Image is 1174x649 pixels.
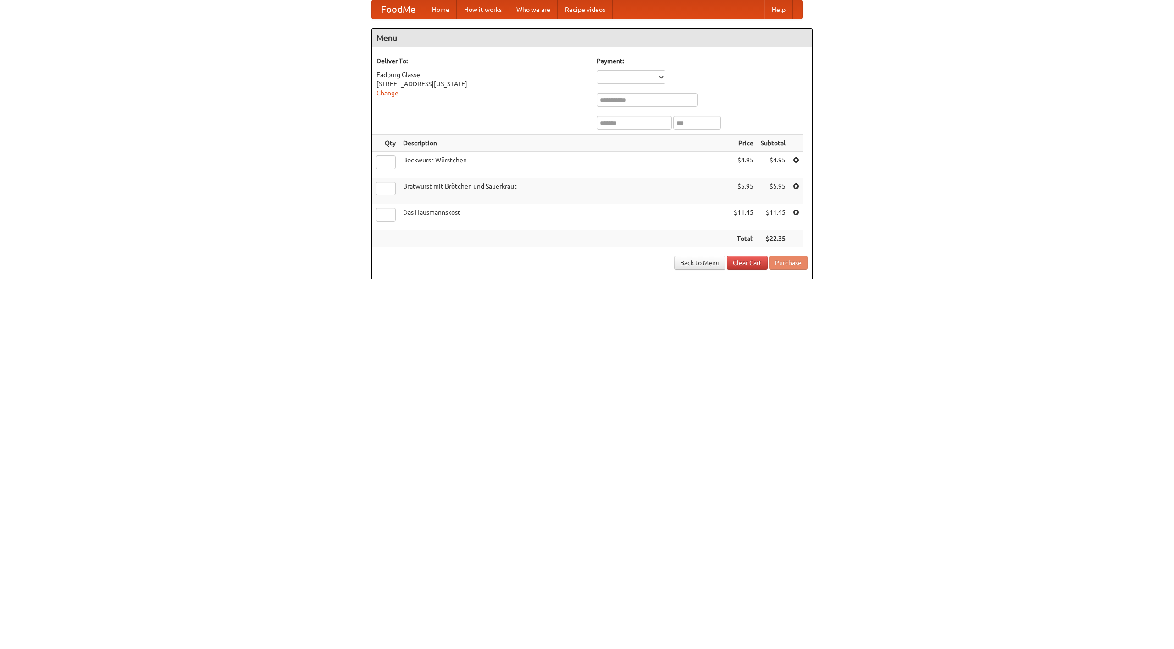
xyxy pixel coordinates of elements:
[399,152,730,178] td: Bockwurst Würstchen
[730,152,757,178] td: $4.95
[757,152,789,178] td: $4.95
[377,79,587,89] div: [STREET_ADDRESS][US_STATE]
[425,0,457,19] a: Home
[377,89,399,97] a: Change
[730,204,757,230] td: $11.45
[399,135,730,152] th: Description
[769,256,808,270] button: Purchase
[727,256,768,270] a: Clear Cart
[399,204,730,230] td: Das Hausmannskost
[730,178,757,204] td: $5.95
[757,204,789,230] td: $11.45
[457,0,509,19] a: How it works
[377,56,587,66] h5: Deliver To:
[730,230,757,247] th: Total:
[674,256,725,270] a: Back to Menu
[597,56,808,66] h5: Payment:
[372,135,399,152] th: Qty
[399,178,730,204] td: Bratwurst mit Brötchen und Sauerkraut
[372,0,425,19] a: FoodMe
[757,135,789,152] th: Subtotal
[372,29,812,47] h4: Menu
[757,230,789,247] th: $22.35
[509,0,558,19] a: Who we are
[764,0,793,19] a: Help
[757,178,789,204] td: $5.95
[377,70,587,79] div: Eadburg Glasse
[558,0,613,19] a: Recipe videos
[730,135,757,152] th: Price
